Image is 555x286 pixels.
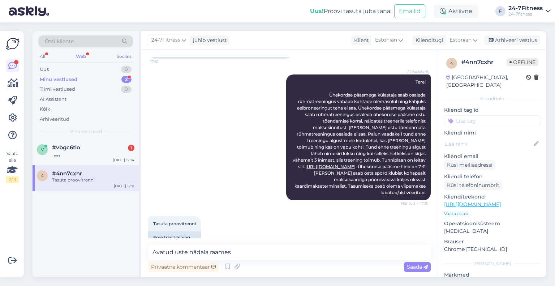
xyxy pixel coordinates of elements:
[444,238,541,246] p: Brauser
[305,164,356,169] a: [URL][DOMAIN_NAME]
[407,264,428,270] span: Saada
[310,8,324,14] b: Uus!
[444,220,541,227] p: Operatsioonisüsteem
[508,5,551,17] a: 24-7Fitness24-7fitness
[190,37,227,44] div: juhib vestlust
[52,177,134,183] div: Tasuta proovitrenni
[444,95,541,102] div: Kliendi info
[128,145,134,151] div: 1
[121,86,132,93] div: 0
[444,106,541,114] p: Kliendi tag'id
[444,173,541,180] p: Kliendi telefon
[6,150,19,183] div: Vaata siia
[444,129,541,137] p: Kliendi nimi
[444,201,501,208] a: [URL][DOMAIN_NAME]
[41,173,44,178] span: 4
[114,183,134,189] div: [DATE] 17:11
[150,59,177,64] span: 17:10
[507,58,538,66] span: Offline
[6,176,19,183] div: 2 / 3
[41,147,44,152] span: v
[40,66,49,73] div: Uus
[444,271,541,279] p: Märkmed
[151,36,180,44] span: 24-7Fitness
[444,160,495,170] div: Küsi meiliaadressi
[310,7,391,16] div: Proovi tasuta juba täna:
[69,128,102,135] span: Minu vestlused
[6,37,20,51] img: Askly Logo
[449,36,472,44] span: Estonian
[40,86,75,93] div: Tiimi vestlused
[413,37,443,44] div: Klienditugi
[40,106,50,113] div: Kõik
[153,221,196,226] span: Tasuta proovitrenni
[444,227,541,235] p: [MEDICAL_DATA]
[484,35,540,45] div: Arhiveeri vestlus
[401,69,429,74] span: AI Assistent
[394,4,425,18] button: Emailid
[446,74,526,89] div: [GEOGRAPHIC_DATA], [GEOGRAPHIC_DATA]
[444,246,541,253] p: Chrome [TECHNICAL_ID]
[450,60,453,66] span: 4
[434,5,478,18] div: Aktiivne
[351,37,369,44] div: Klient
[40,76,77,83] div: Minu vestlused
[444,210,541,217] p: Vaata edasi ...
[444,140,532,148] input: Lisa nimi
[401,201,429,206] span: Nähtud ✓ 17:10
[444,180,502,190] div: Küsi telefoninumbrit
[121,66,132,73] div: 0
[40,116,69,123] div: Arhiveeritud
[52,170,82,177] span: #4nn7cxhr
[148,245,431,260] textarea: Avatud uste nädala raames
[148,262,219,272] div: Privaatne kommentaar
[52,144,80,151] span: #vbgc6tlo
[38,52,47,61] div: All
[74,52,87,61] div: Web
[115,52,133,61] div: Socials
[148,231,201,244] div: Free trial training
[508,5,543,11] div: 24-7Fitness
[444,193,541,201] p: Klienditeekond
[121,76,132,83] div: 2
[113,157,134,163] div: [DATE] 17:14
[444,115,541,126] input: Lisa tag
[495,6,505,16] div: F
[40,96,66,103] div: AI Assistent
[45,38,74,45] span: Otsi kliente
[508,11,543,17] div: 24-7fitness
[461,58,507,67] div: # 4nn7cxhr
[444,260,541,267] div: [PERSON_NAME]
[375,36,397,44] span: Estonian
[444,153,541,160] p: Kliendi email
